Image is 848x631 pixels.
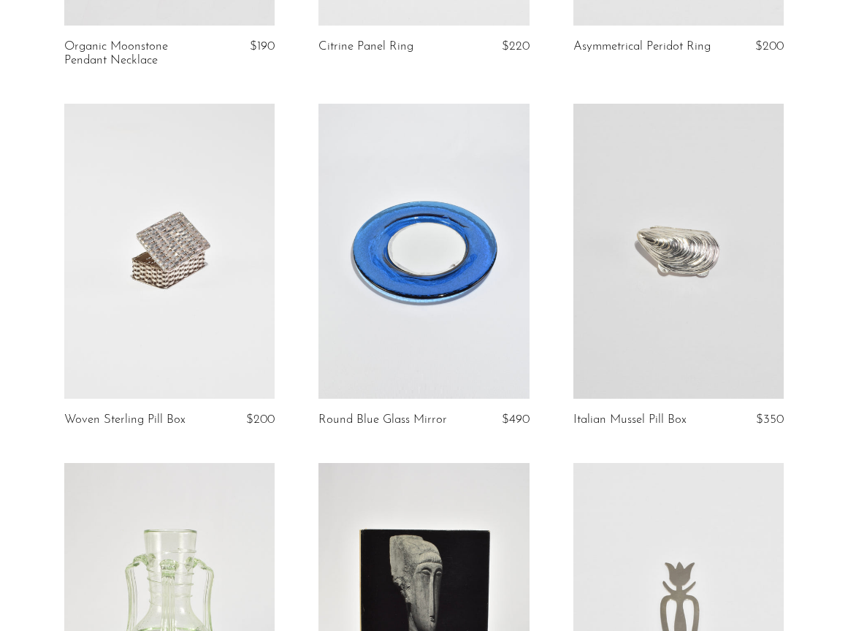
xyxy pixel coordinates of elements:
a: Organic Moonstone Pendant Necklace [64,40,203,67]
span: $490 [502,413,530,426]
a: Italian Mussel Pill Box [573,413,687,427]
span: $220 [502,40,530,53]
span: $200 [755,40,784,53]
span: $350 [756,413,784,426]
a: Citrine Panel Ring [318,40,413,53]
span: $190 [250,40,275,53]
span: $200 [246,413,275,426]
a: Round Blue Glass Mirror [318,413,447,427]
a: Asymmetrical Peridot Ring [573,40,711,53]
a: Woven Sterling Pill Box [64,413,186,427]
